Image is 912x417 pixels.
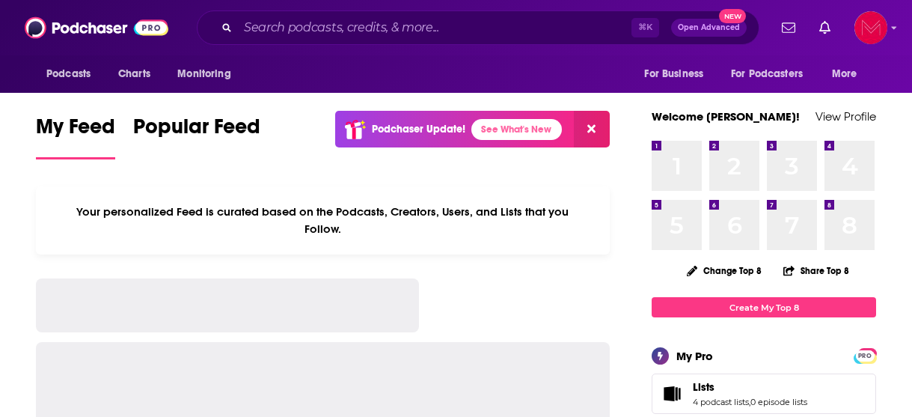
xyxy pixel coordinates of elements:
[856,350,874,362] span: PRO
[783,256,850,285] button: Share Top 8
[652,374,876,414] span: Lists
[631,18,659,37] span: ⌘ K
[372,123,465,136] p: Podchaser Update!
[652,109,800,124] a: Welcome [PERSON_NAME]!
[167,60,250,88] button: open menu
[634,60,722,88] button: open menu
[471,119,562,140] a: See What's New
[36,186,610,255] div: Your personalized Feed is curated based on the Podcasts, Creators, Users, and Lists that you Follow.
[693,380,714,394] span: Lists
[815,109,876,124] a: View Profile
[854,11,887,44] span: Logged in as Pamelamcclure
[133,114,260,148] span: Popular Feed
[133,114,260,159] a: Popular Feed
[46,64,91,85] span: Podcasts
[749,397,750,407] span: ,
[36,60,110,88] button: open menu
[750,397,807,407] a: 0 episode lists
[719,9,746,23] span: New
[693,397,749,407] a: 4 podcast lists
[108,60,159,88] a: Charts
[854,11,887,44] img: User Profile
[671,19,747,37] button: Open AdvancedNew
[118,64,150,85] span: Charts
[854,11,887,44] button: Show profile menu
[832,64,857,85] span: More
[721,60,824,88] button: open menu
[676,349,713,363] div: My Pro
[25,13,168,42] img: Podchaser - Follow, Share and Rate Podcasts
[657,383,687,404] a: Lists
[36,114,115,148] span: My Feed
[731,64,803,85] span: For Podcasters
[238,16,631,40] input: Search podcasts, credits, & more...
[776,15,801,40] a: Show notifications dropdown
[197,10,759,45] div: Search podcasts, credits, & more...
[652,297,876,317] a: Create My Top 8
[644,64,703,85] span: For Business
[856,350,874,361] a: PRO
[678,261,771,280] button: Change Top 8
[821,60,876,88] button: open menu
[678,24,740,31] span: Open Advanced
[693,380,807,394] a: Lists
[36,114,115,159] a: My Feed
[177,64,230,85] span: Monitoring
[813,15,836,40] a: Show notifications dropdown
